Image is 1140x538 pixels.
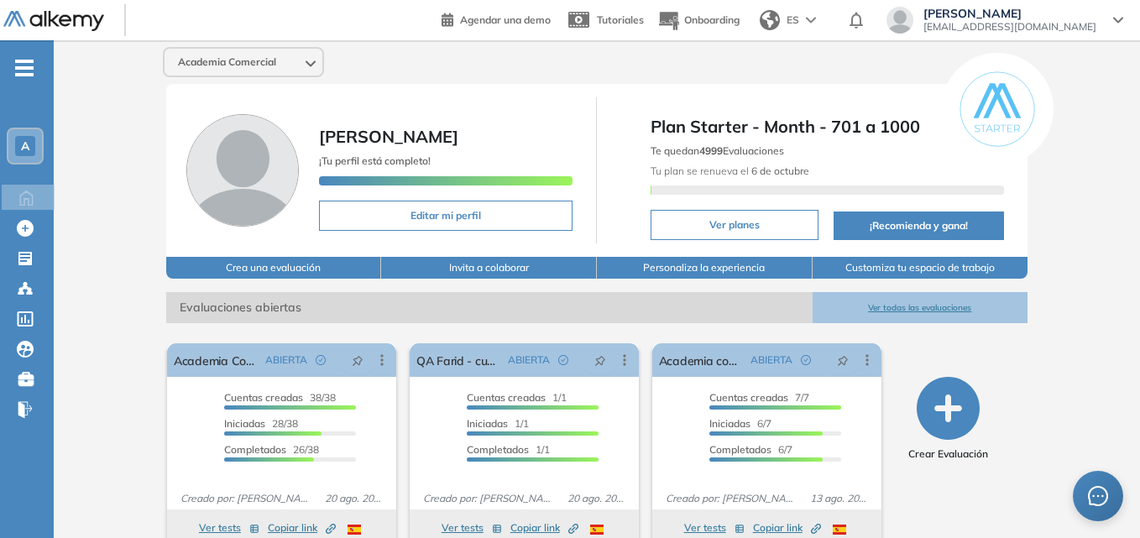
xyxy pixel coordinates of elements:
[651,144,784,157] span: Te quedan Evaluaciones
[416,343,501,377] a: QA Farid - custom-email 2
[750,353,792,368] span: ABIERTA
[597,13,644,26] span: Tutoriales
[594,353,606,367] span: pushpin
[186,114,299,227] img: Foto de perfil
[709,417,750,430] span: Iniciadas
[178,55,276,69] span: Academia Comercial
[224,417,265,430] span: Iniciadas
[15,66,34,70] i: -
[467,417,508,430] span: Iniciadas
[224,391,336,404] span: 38/38
[416,491,561,506] span: Creado por: [PERSON_NAME]
[709,443,771,456] span: Completados
[166,257,382,279] button: Crea una evaluación
[268,518,336,538] button: Copiar link
[316,355,326,365] span: check-circle
[651,165,809,177] span: Tu plan se renueva el
[3,11,104,32] img: Logo
[558,355,568,365] span: check-circle
[753,520,821,535] span: Copiar link
[657,3,740,39] button: Onboarding
[199,518,259,538] button: Ver tests
[508,353,550,368] span: ABIERTA
[709,391,788,404] span: Cuentas creadas
[467,391,546,404] span: Cuentas creadas
[787,13,799,28] span: ES
[597,257,813,279] button: Personaliza la experiencia
[348,525,361,535] img: ESP
[923,7,1096,20] span: [PERSON_NAME]
[442,8,551,29] a: Agendar una demo
[460,13,551,26] span: Agendar una demo
[923,20,1096,34] span: [EMAIL_ADDRESS][DOMAIN_NAME]
[709,417,771,430] span: 6/7
[709,391,809,404] span: 7/7
[760,10,780,30] img: world
[561,491,632,506] span: 20 ago. 2025
[651,210,818,240] button: Ver planes
[659,343,744,377] a: Academia comercial test único
[467,443,529,456] span: Completados
[166,292,813,323] span: Evaluaciones abiertas
[467,417,529,430] span: 1/1
[174,343,259,377] a: Academia Comercial
[174,491,318,506] span: Creado por: [PERSON_NAME]
[806,17,816,24] img: arrow
[834,212,1004,240] button: ¡Recomienda y gana!
[265,353,307,368] span: ABIERTA
[224,391,303,404] span: Cuentas creadas
[352,353,363,367] span: pushpin
[837,353,849,367] span: pushpin
[224,417,298,430] span: 28/38
[510,518,578,538] button: Copiar link
[268,520,336,535] span: Copiar link
[1088,486,1109,507] span: message
[319,126,458,147] span: [PERSON_NAME]
[753,518,821,538] button: Copiar link
[813,257,1028,279] button: Customiza tu espacio de trabajo
[684,13,740,26] span: Onboarding
[699,144,723,157] b: 4999
[801,355,811,365] span: check-circle
[824,347,861,373] button: pushpin
[833,525,846,535] img: ESP
[749,165,809,177] b: 6 de octubre
[813,292,1028,323] button: Ver todas las evaluaciones
[908,447,988,462] span: Crear Evaluación
[467,391,567,404] span: 1/1
[651,114,1004,139] span: Plan Starter - Month - 701 a 1000
[582,347,619,373] button: pushpin
[709,443,792,456] span: 6/7
[684,518,745,538] button: Ver tests
[319,154,431,167] span: ¡Tu perfil está completo!
[467,443,550,456] span: 1/1
[21,139,29,153] span: A
[659,491,803,506] span: Creado por: [PERSON_NAME]
[339,347,376,373] button: pushpin
[381,257,597,279] button: Invita a colaborar
[318,491,390,506] span: 20 ago. 2025
[442,518,502,538] button: Ver tests
[803,491,875,506] span: 13 ago. 2025
[908,377,988,462] button: Crear Evaluación
[510,520,578,535] span: Copiar link
[224,443,319,456] span: 26/38
[224,443,286,456] span: Completados
[590,525,604,535] img: ESP
[319,201,573,231] button: Editar mi perfil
